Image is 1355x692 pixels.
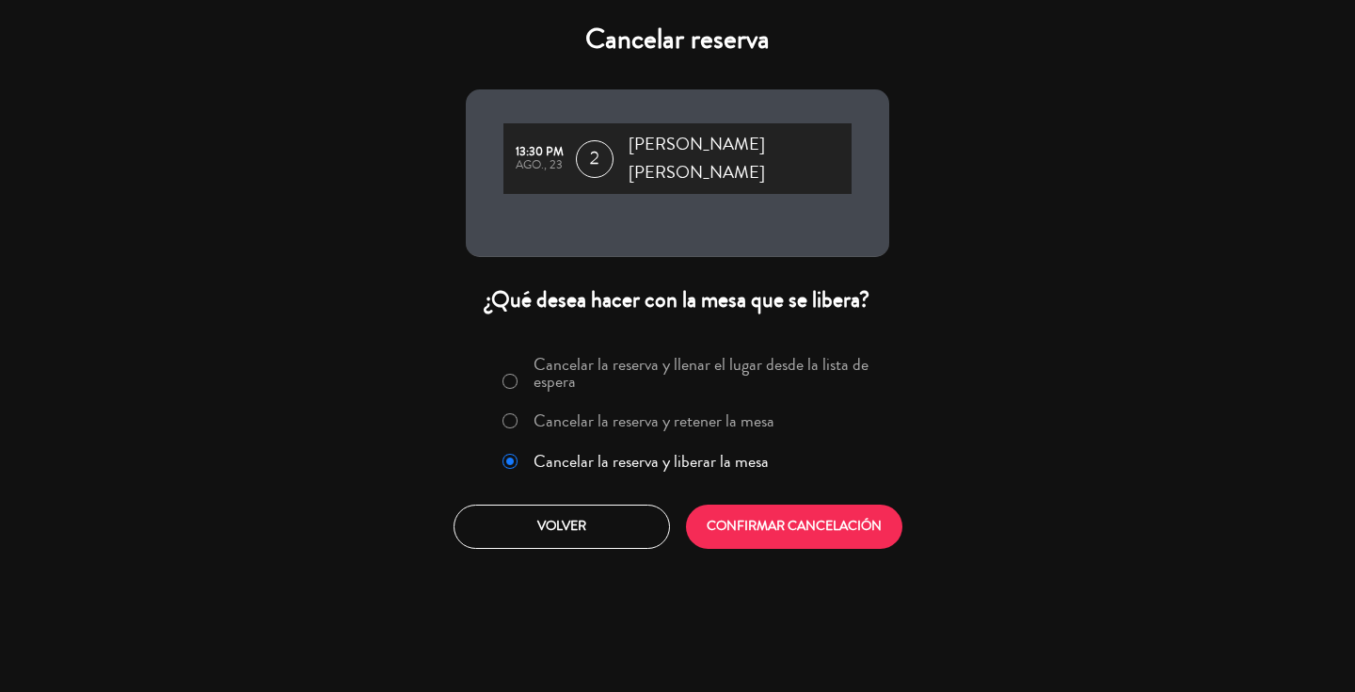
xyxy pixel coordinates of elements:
span: 2 [576,140,614,178]
span: [PERSON_NAME] [PERSON_NAME] [629,131,852,186]
div: ¿Qué desea hacer con la mesa que se libera? [466,285,889,314]
button: CONFIRMAR CANCELACIÓN [686,505,902,549]
div: ago., 23 [513,159,566,172]
button: Volver [454,505,670,549]
label: Cancelar la reserva y liberar la mesa [534,453,769,470]
div: 13:30 PM [513,146,566,159]
h4: Cancelar reserva [466,23,889,56]
label: Cancelar la reserva y llenar el lugar desde la lista de espera [534,356,878,390]
label: Cancelar la reserva y retener la mesa [534,412,774,429]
